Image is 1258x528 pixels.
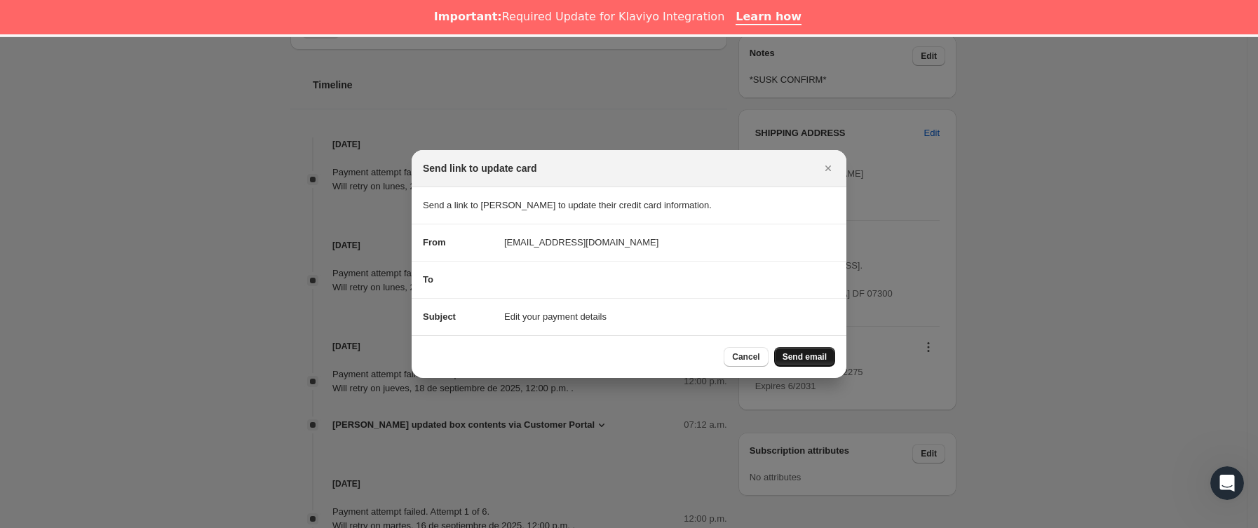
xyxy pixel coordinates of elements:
span: To [423,274,433,285]
button: Cancel [724,347,768,367]
span: Send email [783,351,827,363]
span: From [423,237,446,248]
div: Required Update for Klaviyo Integration [434,10,724,24]
p: Send a link to [PERSON_NAME] to update their credit card information. [423,198,835,212]
button: Send email [774,347,835,367]
b: Important: [434,10,502,23]
span: [EMAIL_ADDRESS][DOMAIN_NAME] [504,236,658,250]
button: Cerrar [818,158,838,178]
a: Learn how [736,10,802,25]
span: Cancel [732,351,759,363]
iframe: Intercom live chat [1210,466,1244,500]
span: Edit your payment details [504,310,607,324]
span: Subject [423,311,456,322]
h2: Send link to update card [423,161,537,175]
